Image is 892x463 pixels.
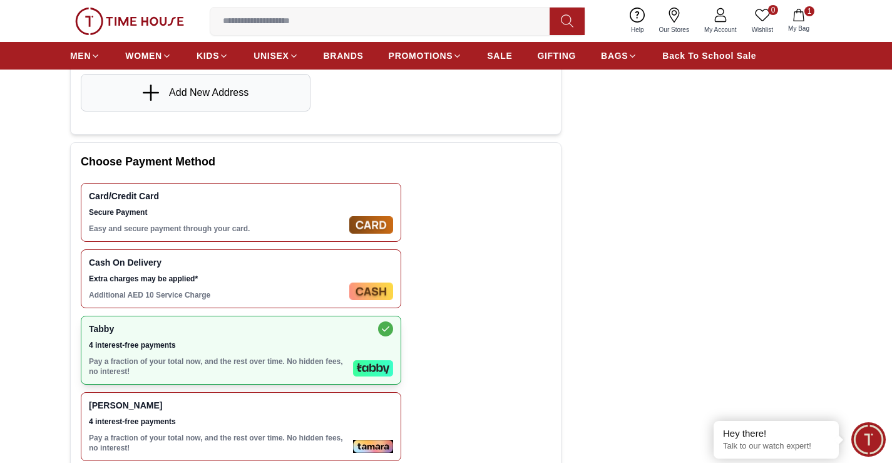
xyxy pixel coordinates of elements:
[781,6,817,36] button: 1My Bag
[75,8,184,35] img: ...
[349,283,393,300] img: Cash On Delivery
[353,440,393,453] img: Tamara
[804,6,814,16] span: 1
[626,25,649,34] span: Help
[125,49,162,62] span: WOMEN
[125,44,172,67] a: WOMEN
[89,356,348,377] p: Pay a fraction of your total now, and the rest over time. No hidden fees, no interest!
[389,44,463,67] a: PROMOTIONS
[744,5,781,37] a: 0Wishlist
[89,207,344,217] span: Secure Payment
[89,290,344,300] p: Additional AED 10 Service Charge
[654,25,694,34] span: Our Stores
[89,340,348,350] span: 4 interest-free payments
[652,5,697,37] a: Our Stores
[197,44,228,67] a: KIDS
[783,24,814,33] span: My Bag
[699,25,742,34] span: My Account
[89,274,344,284] span: Extra charges may be applied*
[723,427,829,440] div: Hey there!
[89,433,348,453] p: Pay a fraction of your total now, and the rest over time. No hidden fees, no interest!
[353,360,393,377] img: Tabby
[487,44,512,67] a: SALE
[89,224,344,234] p: Easy and secure payment through your card.
[89,191,344,201] span: Card/Credit Card
[851,422,886,457] div: Chat Widget
[389,49,453,62] span: PROMOTIONS
[89,417,348,427] span: 4 interest-free payments
[662,49,756,62] span: Back To School Sale
[70,44,100,67] a: MEN
[601,44,637,67] a: BAGS
[324,49,364,62] span: BRANDS
[537,49,576,62] span: GIFTING
[70,49,91,62] span: MEN
[768,5,778,15] span: 0
[169,85,249,100] span: Add New Address
[89,258,344,268] span: Cash On Delivery
[197,49,219,62] span: KIDS
[723,441,829,452] p: Talk to our watch expert!
[487,49,512,62] span: SALE
[349,216,393,234] img: Card/Credit Card
[89,324,348,334] span: Tabby
[537,44,576,67] a: GIFTING
[89,400,348,410] span: [PERSON_NAME]
[254,44,298,67] a: UNISEX
[324,44,364,67] a: BRANDS
[623,5,652,37] a: Help
[81,153,551,170] h2: Choose Payment Method
[662,44,756,67] a: Back To School Sale
[601,49,628,62] span: BAGS
[254,49,289,62] span: UNISEX
[747,25,778,34] span: Wishlist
